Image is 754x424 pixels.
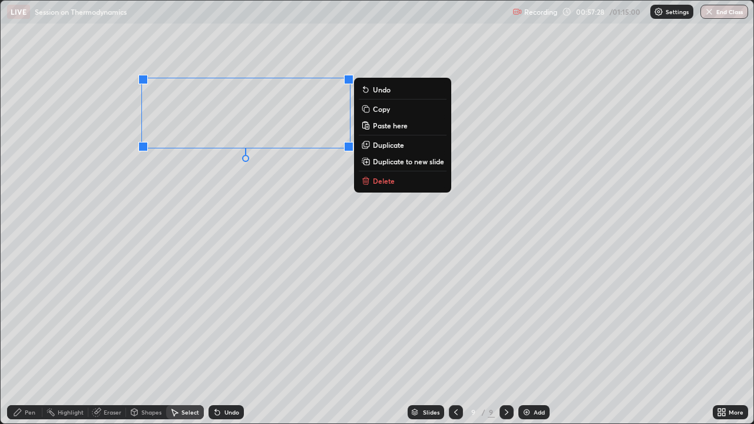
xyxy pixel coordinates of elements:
div: Undo [224,409,239,415]
p: LIVE [11,7,27,16]
div: 9 [468,409,479,416]
div: Slides [423,409,439,415]
img: add-slide-button [522,408,531,417]
button: Copy [359,102,447,116]
button: Duplicate [359,138,447,152]
p: Undo [373,85,391,94]
div: Pen [25,409,35,415]
img: class-settings-icons [654,7,663,16]
p: Duplicate to new slide [373,157,444,166]
button: Paste here [359,118,447,132]
button: End Class [700,5,748,19]
p: Paste here [373,121,408,130]
div: Highlight [58,409,84,415]
div: Select [181,409,199,415]
div: More [729,409,743,415]
p: Recording [524,8,557,16]
div: / [482,409,485,416]
p: Delete [373,176,395,185]
img: recording.375f2c34.svg [512,7,522,16]
div: Shapes [141,409,161,415]
div: Eraser [104,409,121,415]
img: end-class-cross [705,7,714,16]
button: Delete [359,174,447,188]
div: Add [534,409,545,415]
p: Settings [666,9,689,15]
p: Duplicate [373,140,404,150]
div: 9 [488,407,495,418]
button: Duplicate to new slide [359,154,447,168]
p: Session on Thermodynamics [35,7,127,16]
p: Copy [373,104,390,114]
button: Undo [359,82,447,97]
